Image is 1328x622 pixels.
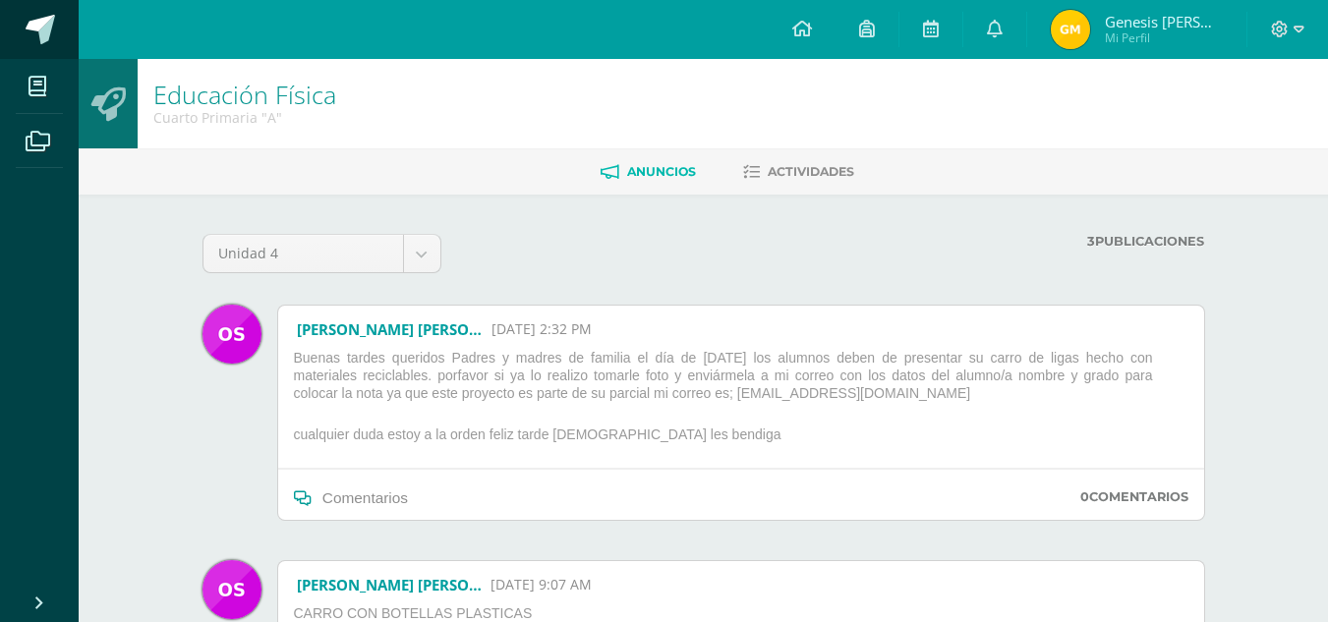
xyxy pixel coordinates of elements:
[153,108,336,127] div: Cuarto Primaria 'A'
[627,164,696,179] span: Anuncios
[322,489,408,506] span: Comentarios
[286,425,1196,451] p: cualquier duda estoy a la orden feliz tarde [DEMOGRAPHIC_DATA] les bendiga
[297,575,483,594] a: [PERSON_NAME] [PERSON_NAME]
[203,235,440,272] a: Unidad 4
[601,156,696,188] a: Anuncios
[297,319,484,339] a: [PERSON_NAME] [PERSON_NAME]
[491,575,592,594] span: [DATE] 9:07 AM
[1105,29,1223,46] span: Mi Perfil
[153,81,336,108] h1: Educación Física
[202,560,261,619] img: bce0f8ceb38355b742bd4151c3279ece.png
[768,164,854,179] span: Actividades
[491,319,592,339] span: [DATE] 2:32 PM
[202,305,261,364] img: bce0f8ceb38355b742bd4151c3279ece.png
[743,156,854,188] a: Actividades
[1080,489,1188,504] label: Comentarios
[153,78,336,111] a: Educación Física
[1080,489,1089,504] strong: 0
[626,234,1204,249] label: Publicaciones
[218,235,388,272] span: Unidad 4
[1105,12,1223,31] span: Genesis [PERSON_NAME]
[286,349,1196,411] p: Buenas tardes queridos Padres y madres de familia el día de [DATE] los alumnos deben de presentar...
[1087,234,1095,249] strong: 3
[1051,10,1090,49] img: 04271ee4ae93c19e84c90783d833ef90.png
